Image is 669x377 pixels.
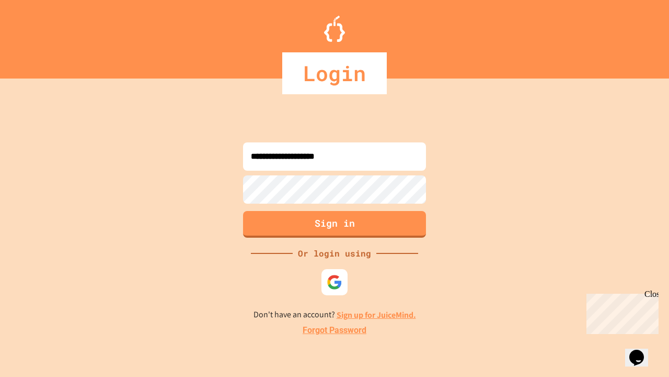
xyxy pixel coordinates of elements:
iframe: chat widget [625,335,659,367]
img: google-icon.svg [327,274,342,290]
div: Or login using [293,247,376,260]
iframe: chat widget [582,290,659,334]
button: Sign in [243,211,426,238]
div: Login [282,52,387,94]
a: Forgot Password [303,324,366,337]
div: Chat with us now!Close [4,4,72,66]
p: Don't have an account? [253,308,416,321]
a: Sign up for JuiceMind. [337,309,416,320]
img: Logo.svg [324,16,345,42]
